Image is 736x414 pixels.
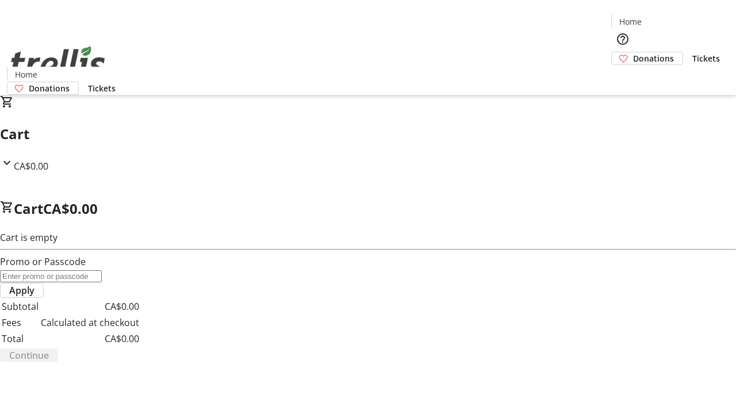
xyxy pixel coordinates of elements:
td: Fees [1,315,39,330]
a: Donations [7,82,79,95]
span: Home [619,16,642,28]
span: Donations [633,52,674,64]
a: Tickets [79,82,125,94]
a: Home [7,68,44,80]
td: Subtotal [1,299,39,314]
td: CA$0.00 [40,331,140,346]
button: Cart [611,65,634,88]
span: Tickets [88,82,116,94]
span: Tickets [692,52,720,64]
span: Apply [9,283,34,297]
td: CA$0.00 [40,299,140,314]
td: Calculated at checkout [40,315,140,330]
a: Tickets [683,52,729,64]
span: Donations [29,82,70,94]
span: CA$0.00 [14,160,48,172]
span: Home [15,68,37,80]
button: Help [611,28,634,51]
a: Donations [611,52,683,65]
span: CA$0.00 [43,199,98,218]
td: Total [1,331,39,346]
img: Orient E2E Organization QSe56VydQO's Logo [7,33,109,91]
a: Home [612,16,649,28]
